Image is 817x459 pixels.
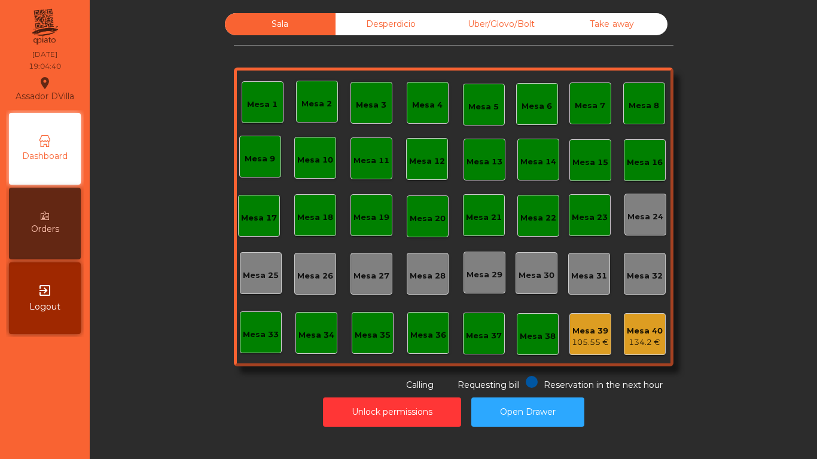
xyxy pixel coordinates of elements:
[323,397,461,427] button: Unlock permissions
[520,331,556,342] div: Mesa 38
[572,212,608,224] div: Mesa 23
[466,330,502,342] div: Mesa 37
[627,336,663,348] div: 134.2 €
[243,270,279,281] div: Mesa 25
[31,223,59,235] span: Orders
[572,325,609,337] div: Mesa 39
[22,150,68,163] span: Dashboard
[410,270,446,282] div: Mesa 28
[243,329,279,341] div: Mesa 33
[297,270,333,282] div: Mesa 26
[29,301,60,313] span: Logout
[298,329,334,341] div: Mesa 34
[571,270,607,282] div: Mesa 31
[572,157,608,169] div: Mesa 15
[466,212,502,224] div: Mesa 21
[406,380,434,390] span: Calling
[245,153,275,165] div: Mesa 9
[410,329,446,341] div: Mesa 36
[519,270,554,281] div: Mesa 30
[241,212,277,224] div: Mesa 17
[29,61,61,72] div: 19:04:40
[557,13,667,35] div: Take away
[412,99,443,111] div: Mesa 4
[355,329,391,341] div: Mesa 35
[458,380,520,390] span: Requesting bill
[356,99,386,111] div: Mesa 3
[32,49,57,60] div: [DATE]
[301,98,332,110] div: Mesa 2
[467,156,502,168] div: Mesa 13
[16,74,74,104] div: Assador DVilla
[627,211,663,223] div: Mesa 24
[522,100,552,112] div: Mesa 6
[520,212,556,224] div: Mesa 22
[297,212,333,224] div: Mesa 18
[572,336,609,348] div: 105.55 €
[627,325,663,337] div: Mesa 40
[544,380,663,390] span: Reservation in the next hour
[520,156,556,168] div: Mesa 14
[471,397,584,427] button: Open Drawer
[446,13,557,35] div: Uber/Glovo/Bolt
[410,213,446,225] div: Mesa 20
[575,100,605,112] div: Mesa 7
[225,13,336,35] div: Sala
[38,76,52,90] i: location_on
[409,155,445,167] div: Mesa 12
[627,157,663,169] div: Mesa 16
[629,100,659,112] div: Mesa 8
[30,6,59,48] img: qpiato
[247,99,278,111] div: Mesa 1
[468,101,499,113] div: Mesa 5
[467,269,502,281] div: Mesa 29
[353,270,389,282] div: Mesa 27
[353,155,389,167] div: Mesa 11
[353,212,389,224] div: Mesa 19
[336,13,446,35] div: Desperdicio
[38,283,52,298] i: exit_to_app
[297,154,333,166] div: Mesa 10
[627,270,663,282] div: Mesa 32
